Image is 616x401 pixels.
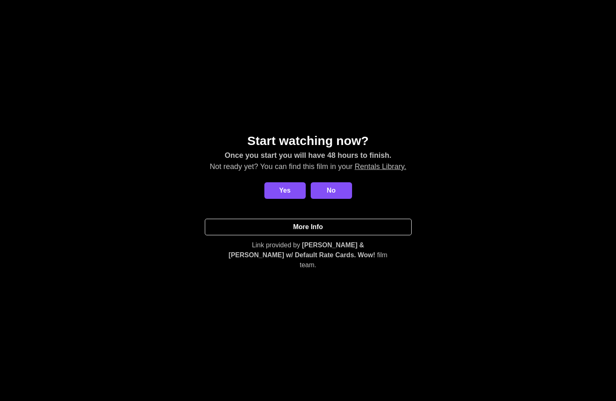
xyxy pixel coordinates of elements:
[247,131,369,150] p: Start watching now?
[311,182,352,199] a: No
[225,240,391,270] p: Link provided by film team.
[205,219,412,235] a: More Info
[229,242,375,258] span: [PERSON_NAME] & [PERSON_NAME] w/ Default Rate Cards. Wow!
[210,161,406,172] p: Not ready yet? You can find this film in your
[225,150,391,161] p: Once you start you will have 48 hours to finish.
[355,162,406,171] a: Rentals Library.
[264,182,306,199] button: Yes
